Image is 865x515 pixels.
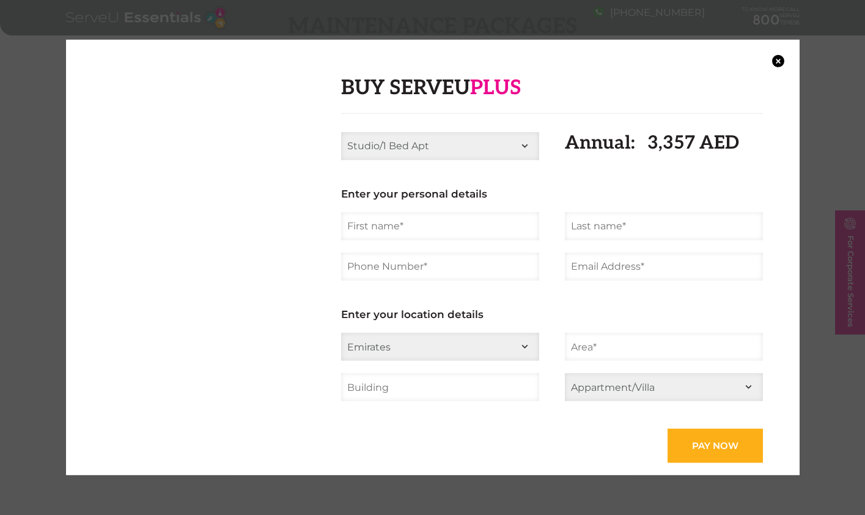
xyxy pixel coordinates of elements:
[341,293,763,320] h3: Enter your location details
[565,333,763,361] input: Area*
[565,253,763,281] input: Email Address*
[341,253,539,281] input: Phone Number*
[565,212,763,240] input: Last name*
[341,172,763,199] h3: Enter your personal details
[635,132,739,154] span: 3,357 AED
[565,132,763,154] h2: Annual:
[341,373,539,401] input: Building
[341,212,539,240] input: First name*
[668,429,763,463] input: Pay now
[772,55,784,67] button: ×
[341,76,763,114] h2: Buy Serveu
[470,76,521,100] span: Plus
